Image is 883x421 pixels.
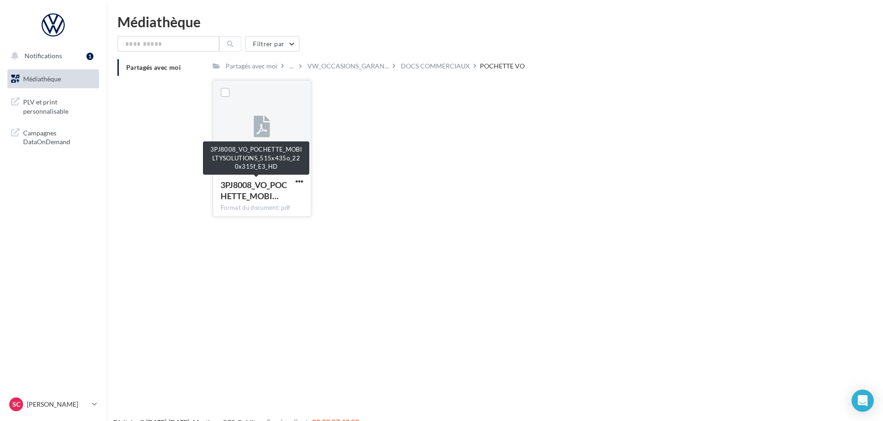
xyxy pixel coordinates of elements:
[307,61,389,71] span: VW_OCCASIONS_GARAN...
[226,61,277,71] div: Partagés avec moi
[126,63,181,71] span: Partagés avec moi
[6,46,97,66] button: Notifications 1
[245,36,300,52] button: Filtrer par
[401,61,470,71] div: DOCS COMMERCIAUX
[288,60,295,73] div: ...
[23,96,95,116] span: PLV et print personnalisable
[6,69,101,89] a: Médiathèque
[6,123,101,150] a: Campagnes DataOnDemand
[480,61,525,71] div: POCHETTE VO
[25,52,62,60] span: Notifications
[117,15,872,29] div: Médiathèque
[203,141,309,175] div: 3PJ8008_VO_POCHETTE_MOBILTYSOLUTIONS_515x435o_220x315f_E3_HD
[12,400,20,409] span: SC
[221,204,303,212] div: Format du document: pdf
[27,400,88,409] p: [PERSON_NAME]
[23,127,95,146] span: Campagnes DataOnDemand
[23,75,61,83] span: Médiathèque
[86,53,93,60] div: 1
[852,390,874,412] div: Open Intercom Messenger
[7,396,99,413] a: SC [PERSON_NAME]
[6,92,101,119] a: PLV et print personnalisable
[221,180,287,201] span: 3PJ8008_VO_POCHETTE_MOBILTYSOLUTIONS_515x435o_220x315f_E3_HD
